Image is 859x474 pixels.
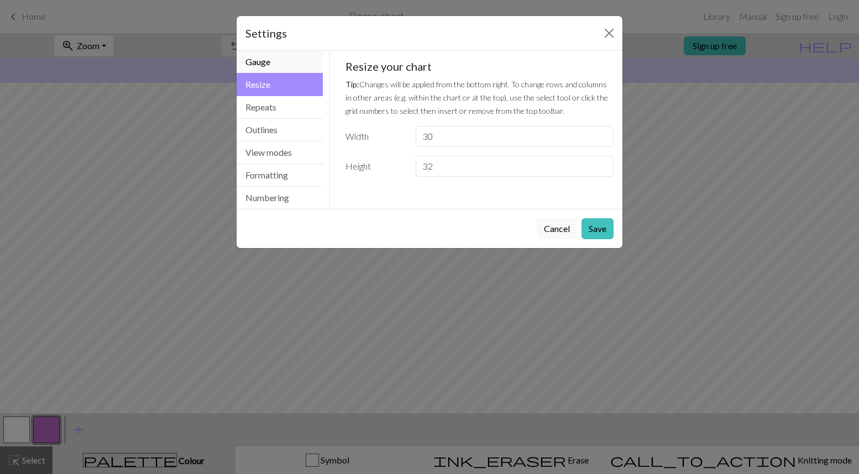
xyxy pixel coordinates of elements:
button: Outlines [237,119,323,141]
button: Cancel [537,218,577,239]
button: View modes [237,141,323,164]
button: Numbering [237,187,323,209]
button: Close [600,24,618,42]
button: Resize [237,73,323,96]
strong: Tip: [345,80,359,89]
small: Changes will be applied from the bottom right. To change rows and columns in other areas (e.g. wi... [345,80,608,115]
h5: Resize your chart [345,60,614,73]
button: Save [582,218,614,239]
button: Repeats [237,96,323,119]
button: Gauge [237,51,323,73]
button: Formatting [237,164,323,187]
label: Width [339,126,409,147]
h5: Settings [245,25,287,41]
label: Height [339,156,409,177]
